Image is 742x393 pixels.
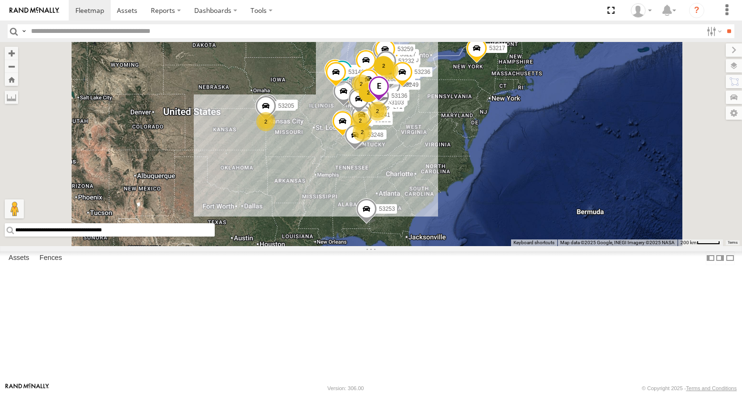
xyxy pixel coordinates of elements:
div: 2 [256,112,275,131]
div: 2 [374,56,393,75]
label: Measure [5,91,18,104]
button: Zoom Home [5,73,18,86]
span: 53136 [391,93,407,99]
div: Miky Transport [627,3,655,18]
label: Map Settings [726,106,742,120]
span: Map data ©2025 Google, INEGI Imagery ©2025 NASA [560,240,675,245]
span: 53205 [278,103,293,110]
span: 53236 [414,69,430,75]
span: 53103 [388,99,404,106]
i: ? [689,3,704,18]
span: 53241 [374,112,390,118]
span: 53232 [398,58,414,64]
span: 53227 [400,51,416,58]
a: Terms (opens in new tab) [728,241,738,245]
span: 53249 [402,82,418,88]
a: Visit our Website [5,383,49,393]
div: © Copyright 2025 - [642,385,737,391]
label: Search Filter Options [703,24,723,38]
label: Assets [4,251,34,265]
a: Terms and Conditions [686,385,737,391]
div: Version: 306.00 [327,385,364,391]
label: Dock Summary Table to the Right [715,251,725,265]
img: rand-logo.svg [10,7,59,14]
button: Drag Pegman onto the map to open Street View [5,199,24,218]
span: 53217 [489,45,505,52]
button: Keyboard shortcuts [513,239,554,246]
div: 2 [351,111,370,130]
span: 200 km [680,240,697,245]
div: 2 [368,102,387,121]
span: 53248 [367,132,383,139]
div: 2 [359,83,378,102]
label: Search Query [20,24,28,38]
span: 53146 [348,69,364,75]
span: 53253 [379,206,395,212]
label: Fences [35,251,67,265]
span: 53259 [397,46,413,52]
div: 3 [379,61,398,80]
label: Hide Summary Table [725,251,735,265]
button: Map Scale: 200 km per 45 pixels [678,239,723,246]
span: 53220 [402,57,418,63]
label: Dock Summary Table to the Left [706,251,715,265]
div: 2 [352,74,371,93]
div: 2 [353,123,372,142]
button: Zoom in [5,47,18,60]
button: Zoom out [5,60,18,73]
